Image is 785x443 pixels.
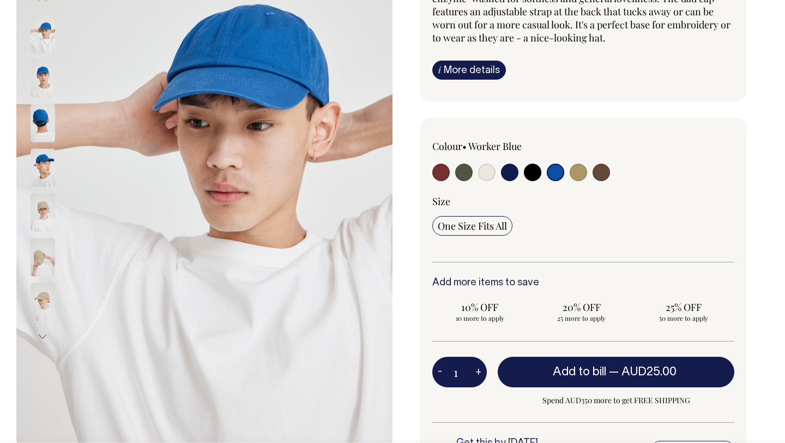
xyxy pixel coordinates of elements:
img: washed-khaki [31,283,55,321]
input: 10% OFF 10 more to apply [432,297,528,326]
a: iMore details [432,61,506,80]
span: 10 more to apply [438,314,522,322]
button: Add to bill —AUD25.00 [498,357,734,387]
div: Colour [432,140,553,153]
label: Worker Blue [468,140,522,153]
span: 10% OFF [438,301,522,314]
input: 25% OFF 50 more to apply [636,297,731,326]
span: 20% OFF [540,301,624,314]
img: worker-blue [31,59,55,98]
span: AUD25.00 [621,367,677,378]
span: 25% OFF [641,301,726,314]
img: washed-khaki [31,194,55,232]
img: worker-blue [31,149,55,187]
span: — [609,367,679,378]
input: 20% OFF 25 more to apply [534,297,630,326]
span: Spend AUD350 more to get FREE SHIPPING [498,394,734,407]
img: washed-khaki [31,238,55,277]
img: worker-blue [31,15,55,53]
div: Size [432,195,734,208]
span: i [438,64,441,75]
h6: Add more items to save [432,278,734,289]
span: Add to bill [553,367,606,378]
span: • [462,140,467,153]
button: + [470,361,487,383]
button: - [432,361,448,383]
span: 50 more to apply [641,314,726,322]
input: One Size Fits All [432,216,512,236]
span: 25 more to apply [540,314,624,322]
img: worker-blue [31,104,55,142]
button: Next [34,325,51,349]
span: One Size Fits All [438,219,507,232]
